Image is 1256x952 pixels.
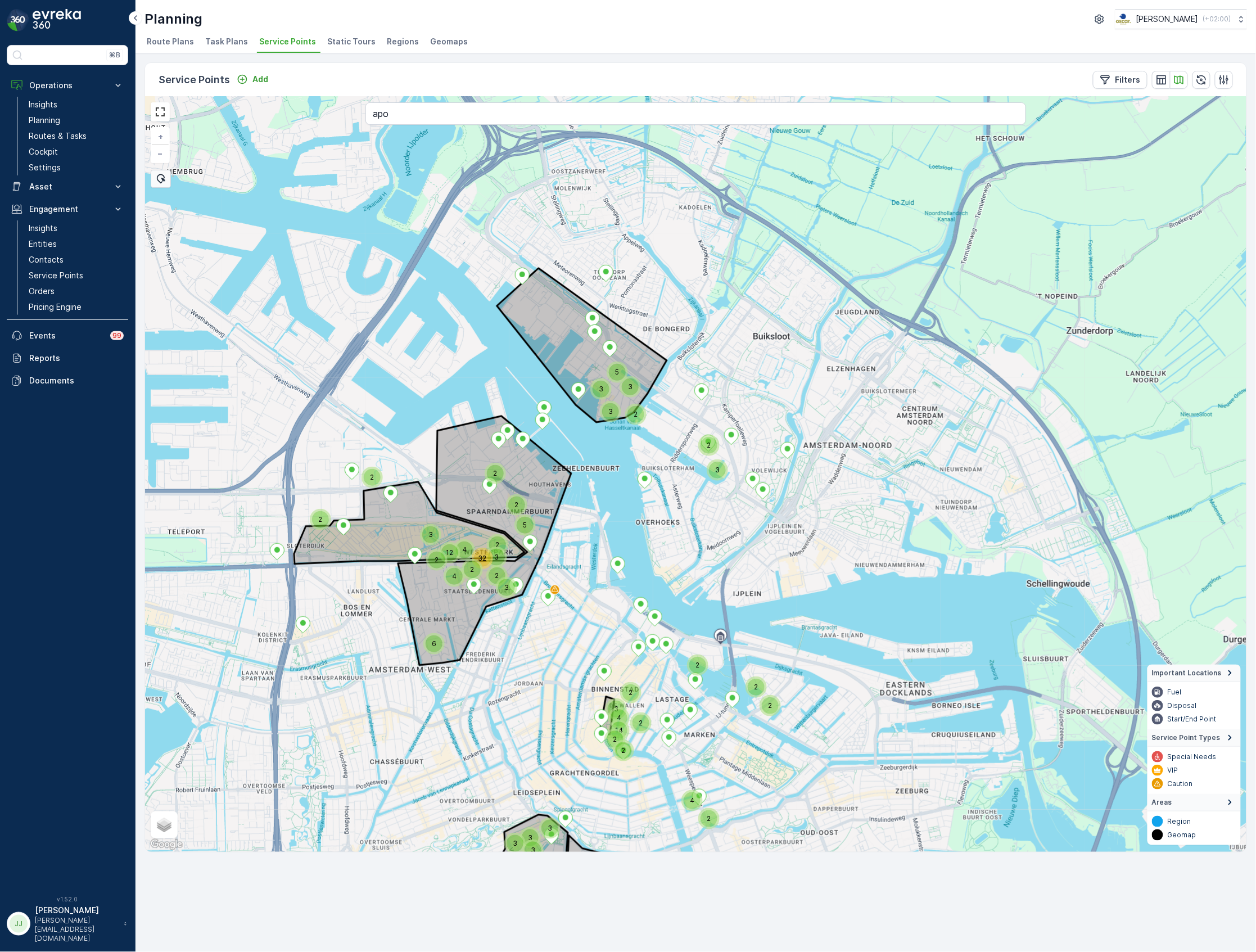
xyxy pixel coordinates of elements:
p: Caution [1168,779,1193,788]
div: 2 [627,406,634,413]
p: Fuel [1168,688,1182,697]
a: Pricing Engine [24,299,128,315]
a: Layers [152,813,177,837]
div: 2 [622,684,639,701]
p: Disposal [1168,701,1197,710]
div: 2 [627,406,644,423]
div: 2 [489,567,505,584]
p: Events [29,330,103,341]
div: 3 [608,701,615,707]
a: Entities [24,236,128,252]
div: 3 [422,526,429,533]
div: 2 [701,810,707,817]
div: 2 [689,657,706,674]
a: Reports [7,347,128,369]
button: Filters [1093,71,1147,89]
p: Entities [29,238,57,250]
div: 2 [312,511,329,528]
div: 3 [507,835,513,842]
div: 5 [609,364,616,371]
div: 6 [426,635,442,652]
div: 3 [522,829,539,846]
div: 4 [446,568,453,575]
div: 3 [525,842,531,849]
p: Start/End Point [1168,715,1217,724]
div: 3 [622,378,639,395]
div: 3 [541,820,558,837]
p: Service Points [29,270,83,281]
button: [PERSON_NAME](+02:00) [1115,9,1247,29]
div: JJ [10,915,28,933]
span: Important Locations [1152,669,1222,678]
img: Google [148,837,185,852]
div: 3 [498,579,515,596]
div: 3 [593,381,599,387]
p: Add [252,74,268,85]
p: [PERSON_NAME][EMAIL_ADDRESS][DOMAIN_NAME] [35,916,118,943]
div: 4 [684,792,690,799]
p: Filters [1115,74,1141,85]
p: Planning [29,115,60,126]
div: 2 [748,679,765,696]
div: 2 [464,561,481,578]
p: Reports [29,353,124,364]
div: 2 [364,469,371,476]
div: 2 [489,567,495,574]
img: basis-logo_rgb2x.png [1115,13,1132,25]
div: 3 [522,829,528,836]
div: 4 [611,710,627,727]
div: 3 [608,701,625,718]
div: 3 [709,462,716,468]
div: 2 [607,731,624,748]
div: 5 [517,517,534,534]
p: Routes & Tasks [29,130,87,142]
div: 2 [701,437,717,454]
input: Search address or service points [365,102,1026,125]
a: Orders [24,283,128,299]
div: 3 [622,378,629,385]
div: 3 [498,579,505,586]
a: Service Points [24,268,128,283]
div: 3 [602,403,609,410]
summary: Areas [1147,794,1241,811]
span: − [158,148,164,158]
span: Task Plans [205,36,248,47]
div: 2 [508,497,515,503]
button: Asset [7,175,128,198]
a: Insights [24,97,128,112]
p: [PERSON_NAME] [35,905,118,916]
p: 99 [112,331,121,340]
a: Zoom In [152,128,169,145]
p: Orders [29,286,55,297]
div: 5 [609,364,626,381]
button: Engagement [7,198,128,220]
div: 32 [474,550,491,567]
a: Documents [7,369,128,392]
p: Cockpit [29,146,58,157]
div: 2 [632,715,649,732]
div: 2 [701,810,717,827]
p: Planning [144,10,202,28]
span: Route Plans [147,36,194,47]
p: Insights [29,99,57,110]
div: 2 [312,511,319,518]
div: Bulk Select [151,170,171,188]
div: 2 [508,497,525,513]
a: Insights [24,220,128,236]
div: 2 [487,465,494,472]
summary: Service Point Types [1147,729,1241,747]
a: Planning [24,112,128,128]
p: Settings [29,162,61,173]
div: 2 [762,697,769,704]
a: Settings [24,160,128,175]
div: 3 [422,526,439,543]
p: Documents [29,375,124,386]
div: 4 [456,542,463,548]
p: Geomap [1168,831,1196,840]
div: 2 [622,684,629,691]
p: Insights [29,223,57,234]
span: Geomaps [430,36,468,47]
div: 2 [748,679,754,685]
span: Regions [387,36,419,47]
p: Asset [29,181,106,192]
